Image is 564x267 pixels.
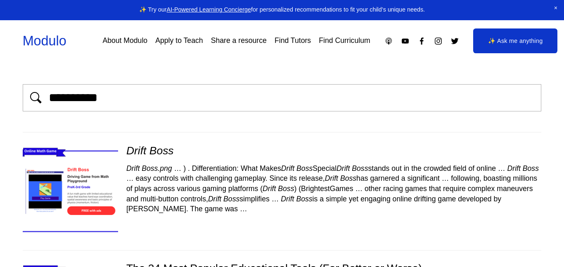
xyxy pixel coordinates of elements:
em: Boss.png [142,164,172,172]
em: Boss [352,164,368,172]
a: Instagram [434,37,443,45]
em: Boss [523,164,539,172]
a: Share a resource [211,34,267,48]
span: … [355,184,363,193]
em: Drift [263,184,276,193]
span: ) . Differentiation: What Makes Special stands out in the crowded field of online [183,164,496,172]
a: About Modulo [102,34,147,48]
div: Drift Boss Drift Boss.png … ) . Differentiation: What MakesDrift BossSpecialDrift Bossstands out ... [23,132,542,250]
em: Drift [126,144,146,157]
a: Facebook [417,37,426,45]
em: Drift [325,174,338,182]
span: easy controls with challenging gameplay. Since its release, has garnered a significant [136,174,440,182]
span: other racing games that require complex maneuvers and multi-button controls, simplifies [126,184,533,203]
a: YouTube [401,37,410,45]
em: Boss [149,144,174,157]
em: Drift [337,164,350,172]
em: Drift [281,195,294,203]
span: … [272,195,279,203]
a: Apple Podcasts [384,37,393,45]
em: Drift [208,195,221,203]
a: AI-Powered Learning Concierge [167,6,251,13]
em: Drift [507,164,521,172]
em: Boss [278,184,294,193]
a: Find Curriculum [319,34,370,48]
span: … [174,164,182,172]
em: Drift [281,164,294,172]
a: Modulo [23,33,66,48]
a: Apply to Teach [155,34,203,48]
a: Twitter [450,37,459,45]
a: Find Tutors [275,34,311,48]
span: … [126,174,134,182]
span: … [240,205,247,213]
a: ✨ Ask me anything [473,28,557,53]
span: … [442,174,449,182]
em: Boss [296,164,313,172]
em: Drift [126,164,140,172]
em: Boss [296,195,312,203]
em: Boss [340,174,356,182]
span: … [498,164,505,172]
span: following, boasting millions of plays across various gaming platforms ( ) (BrightestGames [126,174,537,193]
em: Boss [223,195,239,203]
span: is a simple yet engaging online drifting game developed by [PERSON_NAME]. The game was [126,195,501,213]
